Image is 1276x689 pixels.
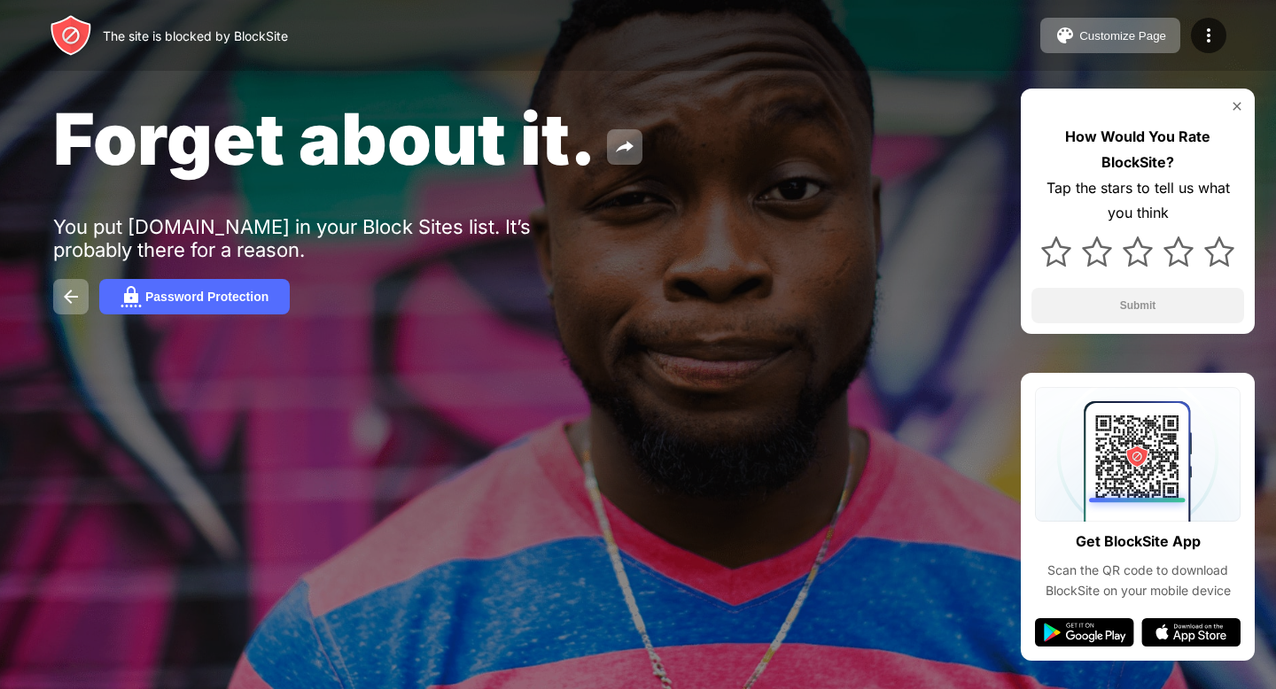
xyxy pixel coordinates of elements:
img: back.svg [60,286,82,307]
button: Password Protection [99,279,290,314]
img: star.svg [1163,236,1194,267]
img: share.svg [614,136,635,158]
img: password.svg [121,286,142,307]
img: app-store.svg [1141,618,1241,646]
img: qrcode.svg [1035,387,1241,522]
div: Tap the stars to tell us what you think [1031,175,1244,227]
img: google-play.svg [1035,618,1134,646]
div: Get BlockSite App [1076,529,1201,554]
div: Scan the QR code to download BlockSite on your mobile device [1035,561,1241,600]
img: rate-us-close.svg [1230,99,1244,113]
button: Submit [1031,288,1244,323]
img: star.svg [1041,236,1071,267]
span: Forget about it. [53,96,596,182]
img: pallet.svg [1054,25,1076,46]
img: star.svg [1123,236,1153,267]
img: header-logo.svg [50,14,92,57]
div: The site is blocked by BlockSite [103,28,288,43]
div: Customize Page [1079,29,1166,43]
div: How Would You Rate BlockSite? [1031,124,1244,175]
div: You put [DOMAIN_NAME] in your Block Sites list. It’s probably there for a reason. [53,215,601,261]
img: menu-icon.svg [1198,25,1219,46]
img: star.svg [1082,236,1112,267]
button: Customize Page [1040,18,1180,53]
img: star.svg [1204,236,1234,267]
div: Password Protection [145,290,268,304]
